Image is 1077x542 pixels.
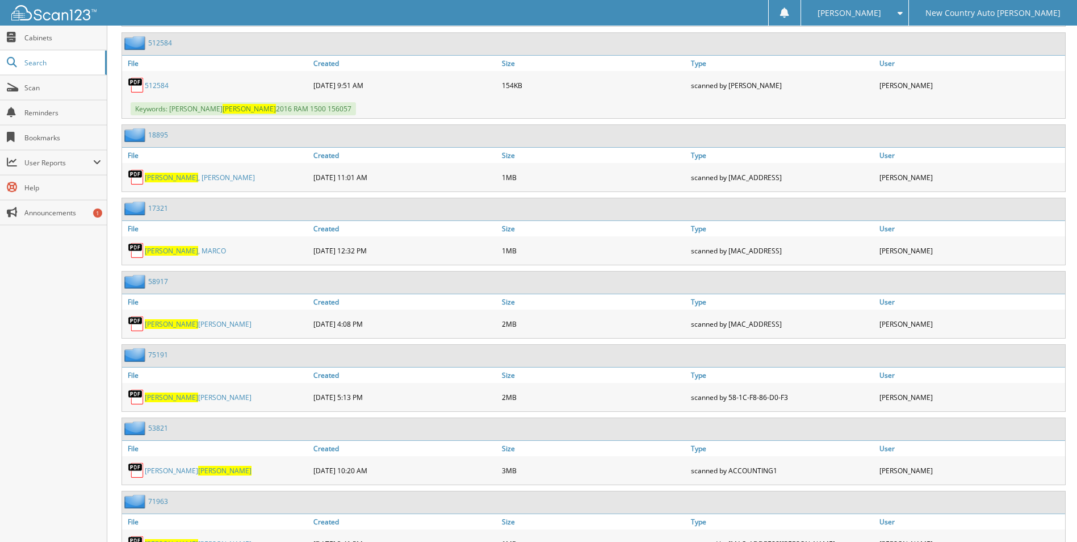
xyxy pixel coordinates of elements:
img: folder2.png [124,128,148,142]
img: folder2.png [124,274,148,289]
a: Created [311,368,499,383]
a: [PERSON_NAME][PERSON_NAME] [145,319,252,329]
div: scanned by [PERSON_NAME] [688,74,877,97]
div: scanned by [MAC_ADDRESS] [688,166,877,189]
a: User [877,56,1065,71]
div: [DATE] 4:08 PM [311,312,499,335]
a: File [122,441,311,456]
a: Type [688,514,877,530]
a: Size [499,294,688,310]
div: scanned by [MAC_ADDRESS] [688,239,877,262]
a: Size [499,56,688,71]
a: User [877,368,1065,383]
a: Created [311,441,499,456]
div: [DATE] 10:20 AM [311,459,499,482]
a: Type [688,148,877,163]
span: Cabinets [24,33,101,43]
img: PDF.png [128,169,145,186]
div: scanned by ACCOUNTING1 [688,459,877,482]
a: 58917 [148,277,168,286]
img: PDF.png [128,242,145,259]
span: Scan [24,83,101,93]
a: Type [688,294,877,310]
div: scanned by 58-1C-F8-86-D0-F3 [688,386,877,408]
a: Size [499,368,688,383]
img: scan123-logo-white.svg [11,5,97,20]
a: Created [311,514,499,530]
a: File [122,368,311,383]
a: Type [688,441,877,456]
div: [DATE] 12:32 PM [311,239,499,262]
a: Type [688,56,877,71]
img: folder2.png [124,421,148,435]
span: [PERSON_NAME] [145,173,198,182]
img: PDF.png [128,77,145,94]
div: [DATE] 11:01 AM [311,166,499,189]
a: 53821 [148,423,168,433]
img: folder2.png [124,201,148,215]
a: Created [311,294,499,310]
span: New Country Auto [PERSON_NAME] [925,10,1061,16]
span: [PERSON_NAME] [145,246,198,256]
div: 1MB [499,239,688,262]
span: Reminders [24,108,101,118]
a: 71963 [148,497,168,506]
a: Type [688,368,877,383]
img: folder2.png [124,348,148,362]
span: Search [24,58,99,68]
a: File [122,56,311,71]
span: Announcements [24,208,101,218]
a: 75191 [148,350,168,360]
a: Size [499,148,688,163]
div: 1MB [499,166,688,189]
a: Created [311,221,499,236]
span: User Reports [24,158,93,168]
a: File [122,514,311,530]
div: 2MB [499,312,688,335]
a: File [122,148,311,163]
img: PDF.png [128,315,145,332]
div: 2MB [499,386,688,408]
a: Created [311,148,499,163]
img: PDF.png [128,462,145,479]
a: Size [499,221,688,236]
a: Size [499,514,688,530]
a: [PERSON_NAME], MARCO [145,246,226,256]
img: folder2.png [124,36,148,50]
div: [PERSON_NAME] [877,74,1065,97]
a: 512584 [148,38,172,48]
a: [PERSON_NAME][PERSON_NAME] [145,393,252,402]
div: [DATE] 5:13 PM [311,386,499,408]
a: User [877,294,1065,310]
a: Type [688,221,877,236]
span: [PERSON_NAME] [145,319,198,329]
a: [PERSON_NAME][PERSON_NAME] [145,466,252,476]
a: User [877,221,1065,236]
img: folder2.png [124,494,148,508]
div: 154KB [499,74,688,97]
span: [PERSON_NAME] [818,10,881,16]
div: [PERSON_NAME] [877,239,1065,262]
a: User [877,514,1065,530]
a: 18895 [148,130,168,140]
img: PDF.png [128,389,145,406]
span: [PERSON_NAME] [145,393,198,402]
div: 3MB [499,459,688,482]
div: [PERSON_NAME] [877,166,1065,189]
span: Keywords: [PERSON_NAME] 2016 RAM 1500 156057 [131,102,356,115]
a: File [122,294,311,310]
span: Bookmarks [24,133,101,143]
div: scanned by [MAC_ADDRESS] [688,312,877,335]
a: [PERSON_NAME], [PERSON_NAME] [145,173,255,182]
a: User [877,148,1065,163]
a: File [122,221,311,236]
div: [DATE] 9:51 AM [311,74,499,97]
div: [PERSON_NAME] [877,386,1065,408]
span: [PERSON_NAME] [223,104,276,114]
div: [PERSON_NAME] [877,459,1065,482]
a: Size [499,441,688,456]
a: 17321 [148,203,168,213]
a: 512584 [145,81,169,90]
a: Created [311,56,499,71]
span: [PERSON_NAME] [198,466,252,476]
